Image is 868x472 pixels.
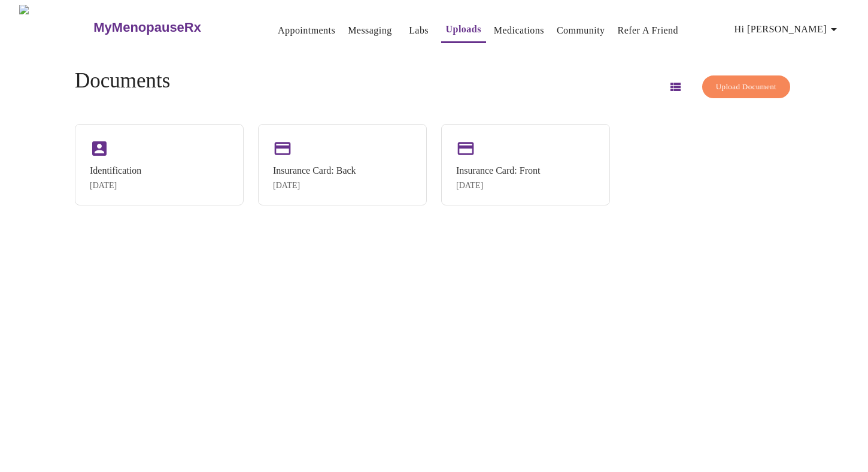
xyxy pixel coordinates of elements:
button: Hi [PERSON_NAME] [730,17,846,41]
button: Medications [489,19,549,43]
a: Appointments [278,22,335,39]
div: [DATE] [273,181,356,190]
a: Labs [409,22,429,39]
button: Community [552,19,610,43]
a: Community [557,22,605,39]
div: Identification [90,165,141,176]
button: Refer a Friend [613,19,684,43]
div: Insurance Card: Front [456,165,540,176]
button: Uploads [441,17,486,43]
a: Refer a Friend [618,22,679,39]
h4: Documents [75,69,170,93]
span: Hi [PERSON_NAME] [735,21,841,38]
button: Messaging [343,19,396,43]
button: Switch to list view [661,72,690,101]
h3: MyMenopauseRx [93,20,201,35]
button: Upload Document [702,75,790,99]
a: Messaging [348,22,391,39]
img: MyMenopauseRx Logo [19,5,92,50]
a: Medications [494,22,544,39]
div: Insurance Card: Back [273,165,356,176]
div: [DATE] [456,181,540,190]
div: [DATE] [90,181,141,190]
span: Upload Document [716,80,776,94]
a: Uploads [446,21,481,38]
button: Labs [400,19,438,43]
button: Appointments [273,19,340,43]
a: MyMenopauseRx [92,7,249,49]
